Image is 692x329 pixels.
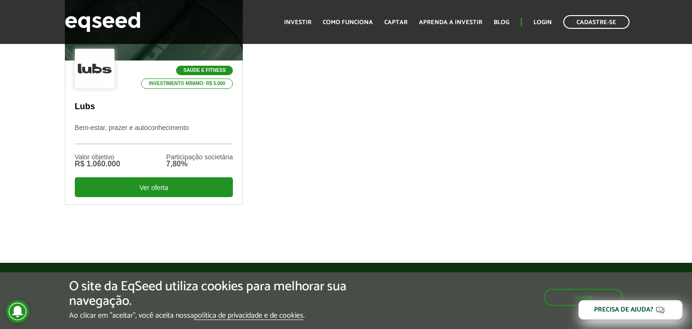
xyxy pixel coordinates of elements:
a: Cadastre-se [563,15,630,29]
a: Blog [494,19,509,26]
a: Como funciona [323,19,373,26]
div: R$ 1.060.000 [75,160,120,168]
a: Investir [284,19,311,26]
a: Aprenda a investir [419,19,482,26]
button: Aceitar [544,289,623,306]
div: Participação societária [166,154,233,160]
div: 7,80% [166,160,233,168]
img: EqSeed [65,9,141,35]
div: Ver oferta [75,177,233,197]
a: política de privacidade e de cookies [194,312,303,320]
h5: O site da EqSeed utiliza cookies para melhorar sua navegação. [69,279,401,309]
p: Ao clicar em "aceitar", você aceita nossa . [69,311,401,320]
p: Saúde e Fitness [176,66,232,75]
p: Lubs [75,102,233,112]
a: Login [533,19,552,26]
p: Investimento mínimo: R$ 5.000 [141,78,233,89]
a: Captar [384,19,408,26]
p: Bem-estar, prazer e autoconhecimento [75,124,233,144]
div: Valor objetivo [75,154,120,160]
